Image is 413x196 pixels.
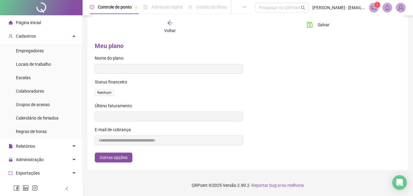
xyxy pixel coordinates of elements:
[9,171,13,175] span: export
[223,183,236,188] span: Versão
[16,34,36,39] span: Cadastros
[143,5,148,9] span: file-done
[16,75,31,80] span: Escalas
[95,126,135,133] label: E-mail de cobrança
[164,28,176,33] span: Voltar
[16,89,44,94] span: Colaboradores
[151,5,183,9] span: Admissão digital
[312,4,365,11] span: [PERSON_NAME] - [EMAIL_ADDRESS][DOMAIN_NAME]
[83,175,413,196] footer: QRPoint © 2025 - 2.90.2 -
[302,20,334,30] button: Salvar
[95,153,132,162] button: Outras opções
[100,154,127,161] span: Outras opções
[9,34,13,38] span: user-add
[392,175,407,190] div: Open Intercom Messenger
[90,5,94,9] span: clock-circle
[95,102,136,109] label: Último faturamento
[252,183,304,188] span: Reportar bug e/ou melhoria
[16,62,51,67] span: Locais de trabalho
[16,48,44,53] span: Empregadores
[16,20,41,25] span: Página inicial
[95,89,114,96] span: Nenhum
[16,116,58,120] span: Calendário de feriados
[98,5,132,9] span: Controle de ponto
[23,185,29,191] span: linkedin
[32,185,38,191] span: instagram
[385,5,390,10] span: bell
[242,5,247,9] span: ellipsis
[16,102,50,107] span: Grupos de acesso
[16,157,44,162] span: Administração
[196,5,227,9] span: Gestão de férias
[95,42,243,50] h4: Meu plano
[95,55,127,61] label: Nome do plano
[16,129,47,134] span: Regras de horas
[307,22,313,28] span: save
[167,20,173,26] span: arrow-left
[188,5,193,9] span: sun
[9,20,13,24] span: home
[374,2,380,8] sup: 1
[95,79,131,85] label: Status financeiro
[376,3,378,7] span: 1
[396,3,405,12] img: 67890
[13,185,20,191] span: facebook
[9,144,13,148] span: file
[16,144,35,149] span: Relatórios
[301,6,305,10] span: search
[65,187,69,191] span: left
[371,5,377,10] span: notification
[9,157,13,161] span: lock
[134,6,138,9] span: pushpin
[318,21,330,28] span: Salvar
[16,171,40,176] span: Exportações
